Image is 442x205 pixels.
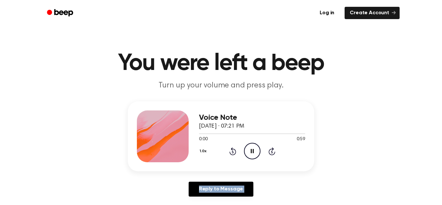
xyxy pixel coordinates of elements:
p: Turn up your volume and press play. [97,80,345,91]
a: Reply to Message [189,182,253,197]
h1: You were left a beep [55,52,387,75]
span: 0:59 [297,136,305,143]
h3: Voice Note [199,113,305,122]
span: [DATE] · 07:21 PM [199,123,244,129]
span: 0:00 [199,136,207,143]
a: Create Account [345,7,400,19]
a: Beep [42,7,79,19]
a: Log in [313,6,341,20]
button: 1.0x [199,146,209,157]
